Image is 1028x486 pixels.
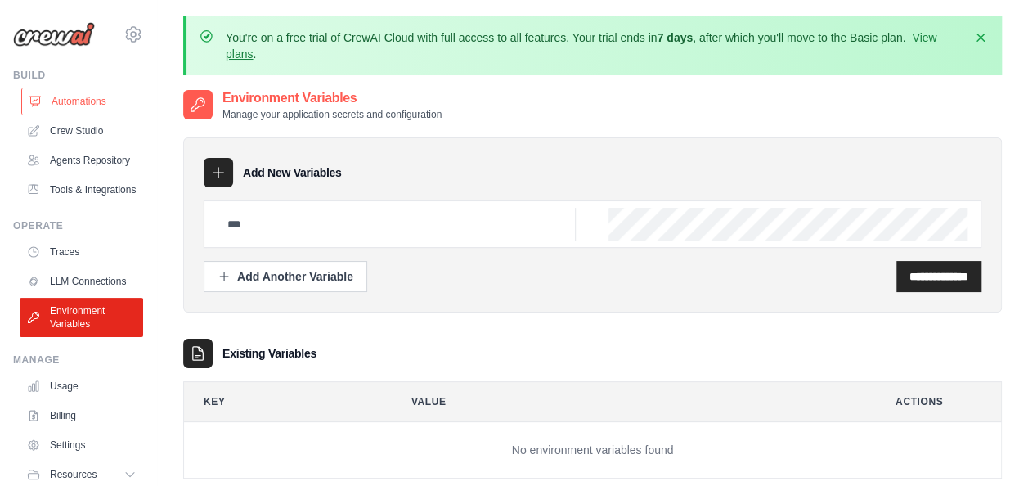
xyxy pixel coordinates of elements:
[204,261,367,292] button: Add Another Variable
[243,164,342,181] h3: Add New Variables
[13,353,143,367] div: Manage
[20,268,143,295] a: LLM Connections
[13,69,143,82] div: Build
[226,29,963,62] p: You're on a free trial of CrewAI Cloud with full access to all features. Your trial ends in , aft...
[218,268,353,285] div: Add Another Variable
[20,118,143,144] a: Crew Studio
[21,88,145,115] a: Automations
[13,22,95,47] img: Logo
[20,147,143,173] a: Agents Repository
[657,31,693,44] strong: 7 days
[20,239,143,265] a: Traces
[20,432,143,458] a: Settings
[222,88,442,108] h2: Environment Variables
[184,422,1001,479] td: No environment variables found
[222,108,442,121] p: Manage your application secrets and configuration
[20,373,143,399] a: Usage
[392,382,863,421] th: Value
[20,177,143,203] a: Tools & Integrations
[222,345,316,362] h3: Existing Variables
[13,219,143,232] div: Operate
[50,468,97,481] span: Resources
[184,382,379,421] th: Key
[20,298,143,337] a: Environment Variables
[20,403,143,429] a: Billing
[876,382,1001,421] th: Actions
